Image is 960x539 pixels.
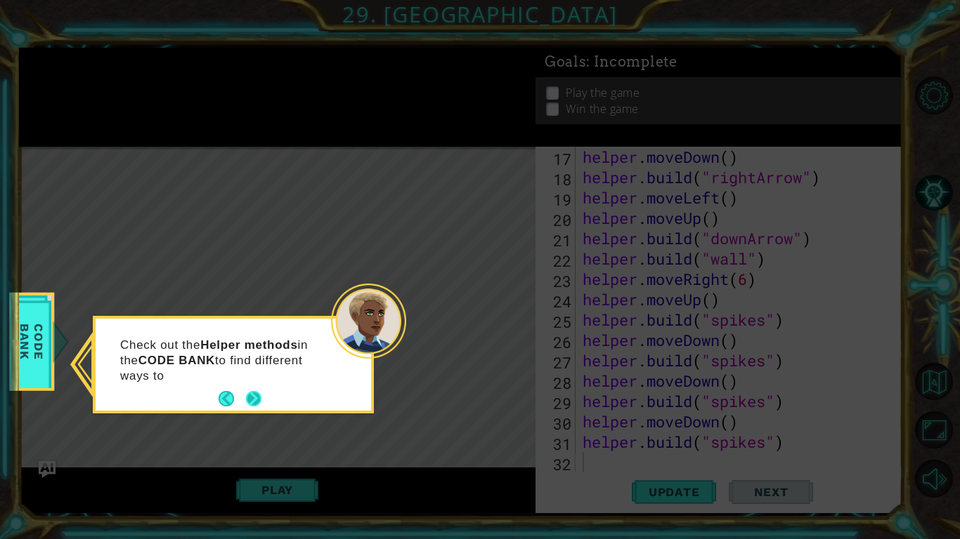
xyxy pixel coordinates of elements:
[138,354,215,367] strong: CODE BANK
[120,338,330,384] p: Check out the in the to find different ways to
[246,391,261,406] button: Next
[219,391,246,406] button: Back
[13,301,50,382] span: Code Bank
[200,338,297,352] strong: Helper methods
